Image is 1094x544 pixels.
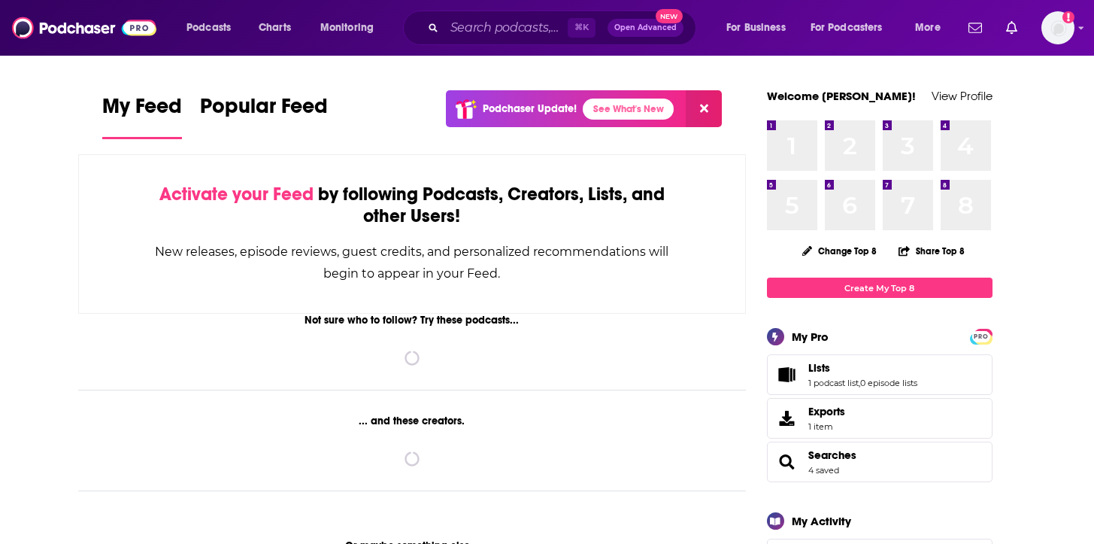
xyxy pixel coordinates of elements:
[767,278,992,298] a: Create My Top 8
[915,17,941,38] span: More
[483,102,577,115] p: Podchaser Update!
[808,361,830,375] span: Lists
[808,361,917,375] a: Lists
[608,19,683,37] button: Open AdvancedNew
[259,17,291,38] span: Charts
[1062,11,1074,23] svg: Add a profile image
[320,17,374,38] span: Monitoring
[811,17,883,38] span: For Podcasters
[793,242,886,260] button: Change Top 8
[808,405,845,418] span: Exports
[78,415,747,427] div: ... and these creators.
[444,16,568,40] input: Search podcasts, credits, & more...
[417,11,711,45] div: Search podcasts, credits, & more...
[1041,11,1074,44] button: Show profile menu
[726,17,786,38] span: For Business
[808,378,859,388] a: 1 podcast list
[767,354,992,395] span: Lists
[176,16,250,40] button: open menu
[568,18,595,38] span: ⌘ K
[972,331,990,342] span: PRO
[159,183,314,205] span: Activate your Feed
[859,378,860,388] span: ,
[102,93,182,128] span: My Feed
[767,442,992,482] span: Searches
[898,236,965,266] button: Share Top 8
[905,16,959,40] button: open menu
[808,421,845,432] span: 1 item
[860,378,917,388] a: 0 episode lists
[767,89,916,103] a: Welcome [PERSON_NAME]!
[78,314,747,327] div: Not sure who to follow? Try these podcasts...
[808,465,839,476] a: 4 saved
[772,364,802,385] a: Lists
[972,330,990,342] a: PRO
[767,398,992,439] a: Exports
[792,330,829,344] div: My Pro
[310,16,393,40] button: open menu
[186,17,231,38] span: Podcasts
[614,24,677,32] span: Open Advanced
[12,14,156,42] img: Podchaser - Follow, Share and Rate Podcasts
[154,184,671,227] div: by following Podcasts, Creators, Lists, and other Users!
[1041,11,1074,44] span: Logged in as katiewhorton
[1000,15,1023,41] a: Show notifications dropdown
[102,93,182,139] a: My Feed
[1041,11,1074,44] img: User Profile
[154,241,671,284] div: New releases, episode reviews, guest credits, and personalized recommendations will begin to appe...
[200,93,328,128] span: Popular Feed
[772,408,802,429] span: Exports
[583,99,674,120] a: See What's New
[792,514,851,528] div: My Activity
[808,448,856,462] a: Searches
[249,16,300,40] a: Charts
[962,15,988,41] a: Show notifications dropdown
[656,9,683,23] span: New
[801,16,905,40] button: open menu
[772,451,802,473] a: Searches
[716,16,805,40] button: open menu
[200,93,328,139] a: Popular Feed
[932,89,992,103] a: View Profile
